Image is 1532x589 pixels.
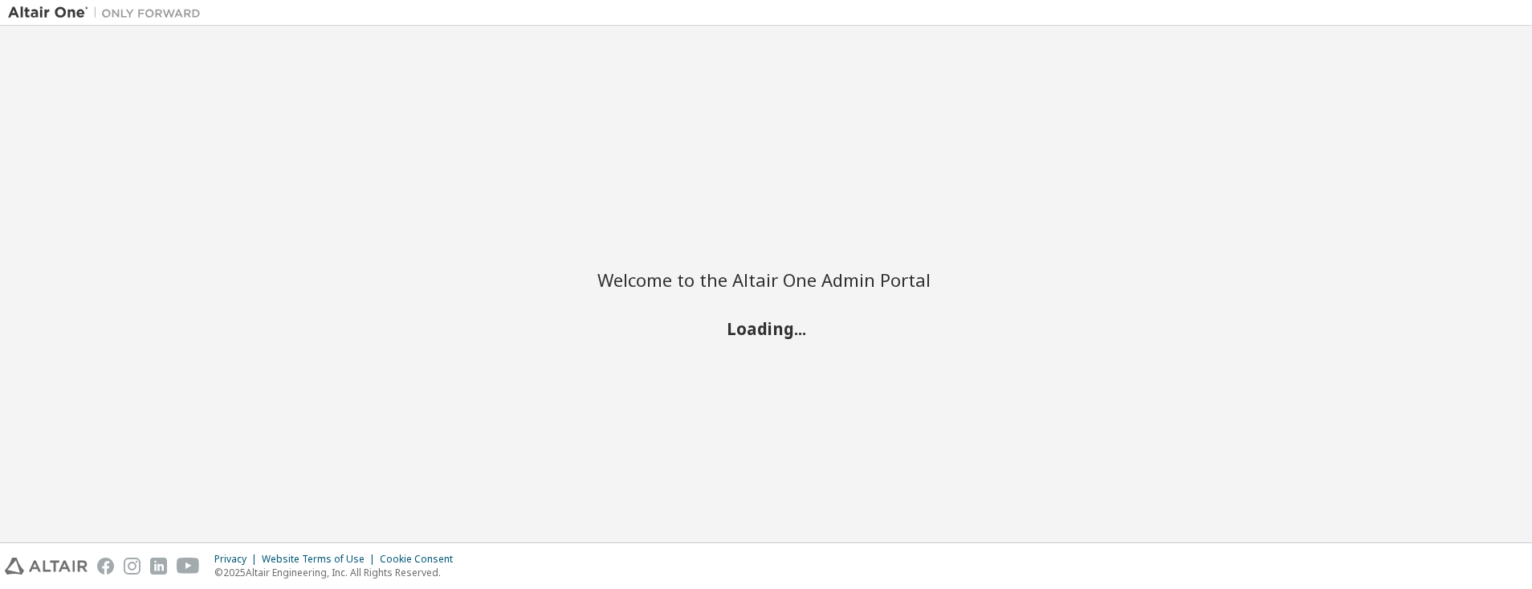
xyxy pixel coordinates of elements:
div: Privacy [214,553,262,566]
img: facebook.svg [97,558,114,575]
h2: Welcome to the Altair One Admin Portal [597,268,935,291]
div: Website Terms of Use [262,553,380,566]
img: linkedin.svg [150,558,167,575]
img: Altair One [8,5,209,21]
h2: Loading... [597,317,935,338]
img: instagram.svg [124,558,141,575]
img: youtube.svg [177,558,200,575]
p: © 2025 Altair Engineering, Inc. All Rights Reserved. [214,566,462,579]
div: Cookie Consent [380,553,462,566]
img: altair_logo.svg [5,558,88,575]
